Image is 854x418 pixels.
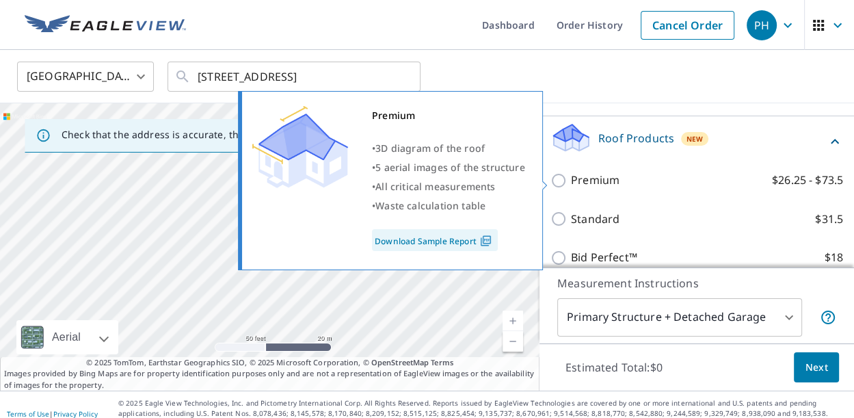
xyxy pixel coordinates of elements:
a: OpenStreetMap [371,357,429,367]
p: $31.5 [815,211,843,228]
div: Roof ProductsNew [550,122,843,161]
span: Your report will include the primary structure and a detached garage if one exists. [820,309,836,326]
p: Check that the address is accurate, then drag the marker over the correct structure. [62,129,455,141]
div: [GEOGRAPHIC_DATA] [17,57,154,96]
p: | [7,410,98,418]
a: Cancel Order [641,11,734,40]
span: New [686,133,704,144]
span: Waste calculation table [375,199,485,212]
div: Premium [372,106,525,125]
span: Next [805,359,828,376]
span: © 2025 TomTom, Earthstar Geographics SIO, © 2025 Microsoft Corporation, © [86,357,453,369]
p: Standard [571,211,619,228]
div: • [372,196,525,215]
p: $18 [825,249,843,266]
a: Current Level 19, Zoom Out [503,331,523,352]
div: PH [747,10,777,40]
span: All critical measurements [375,180,495,193]
p: Measurement Instructions [557,275,836,291]
span: 5 aerial images of the structure [375,161,524,174]
input: Search by address or latitude-longitude [198,57,392,96]
div: Aerial [16,320,118,354]
button: Next [794,352,839,383]
img: EV Logo [25,15,186,36]
div: • [372,177,525,196]
img: Pdf Icon [477,235,495,247]
div: Primary Structure + Detached Garage [557,298,802,337]
p: Premium [571,172,619,189]
span: 3D diagram of the roof [375,142,485,155]
img: Premium [252,106,348,188]
p: $26.25 - $73.5 [772,172,843,189]
a: Current Level 19, Zoom In [503,311,523,331]
p: Estimated Total: $0 [555,352,673,382]
a: Terms [431,357,453,367]
div: • [372,139,525,158]
a: Download Sample Report [372,229,498,251]
div: Aerial [48,320,85,354]
p: Roof Products [598,130,674,146]
div: • [372,158,525,177]
p: Bid Perfect™ [571,249,637,266]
